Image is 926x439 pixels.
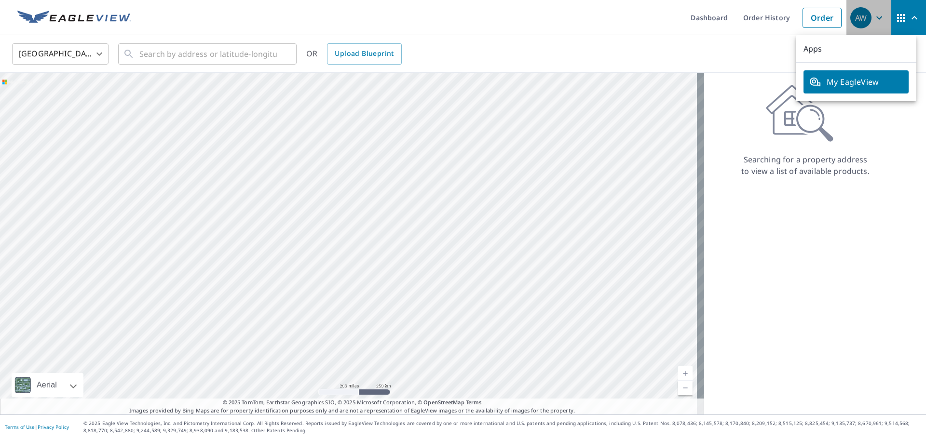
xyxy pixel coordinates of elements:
p: © 2025 Eagle View Technologies, Inc. and Pictometry International Corp. All Rights Reserved. Repo... [83,420,921,434]
div: [GEOGRAPHIC_DATA] [12,40,109,67]
a: My EagleView [803,70,909,93]
img: EV Logo [17,11,131,25]
a: Order [803,8,842,28]
div: AW [850,7,872,28]
a: Terms [466,399,482,406]
a: Terms of Use [5,424,35,430]
span: My EagleView [809,76,903,88]
a: Current Level 5, Zoom In [678,366,693,381]
div: Aerial [34,373,60,397]
p: Searching for a property address to view a list of available products. [741,154,870,177]
span: © 2025 TomTom, Earthstar Geographics SIO, © 2025 Microsoft Corporation, © [223,399,482,407]
input: Search by address or latitude-longitude [139,40,277,67]
p: Apps [796,35,916,63]
a: OpenStreetMap [423,399,464,406]
a: Current Level 5, Zoom Out [678,381,693,395]
div: Aerial [12,373,83,397]
div: OR [306,43,402,65]
span: Upload Blueprint [335,48,394,60]
a: Upload Blueprint [327,43,401,65]
a: Privacy Policy [38,424,69,430]
p: | [5,424,69,430]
